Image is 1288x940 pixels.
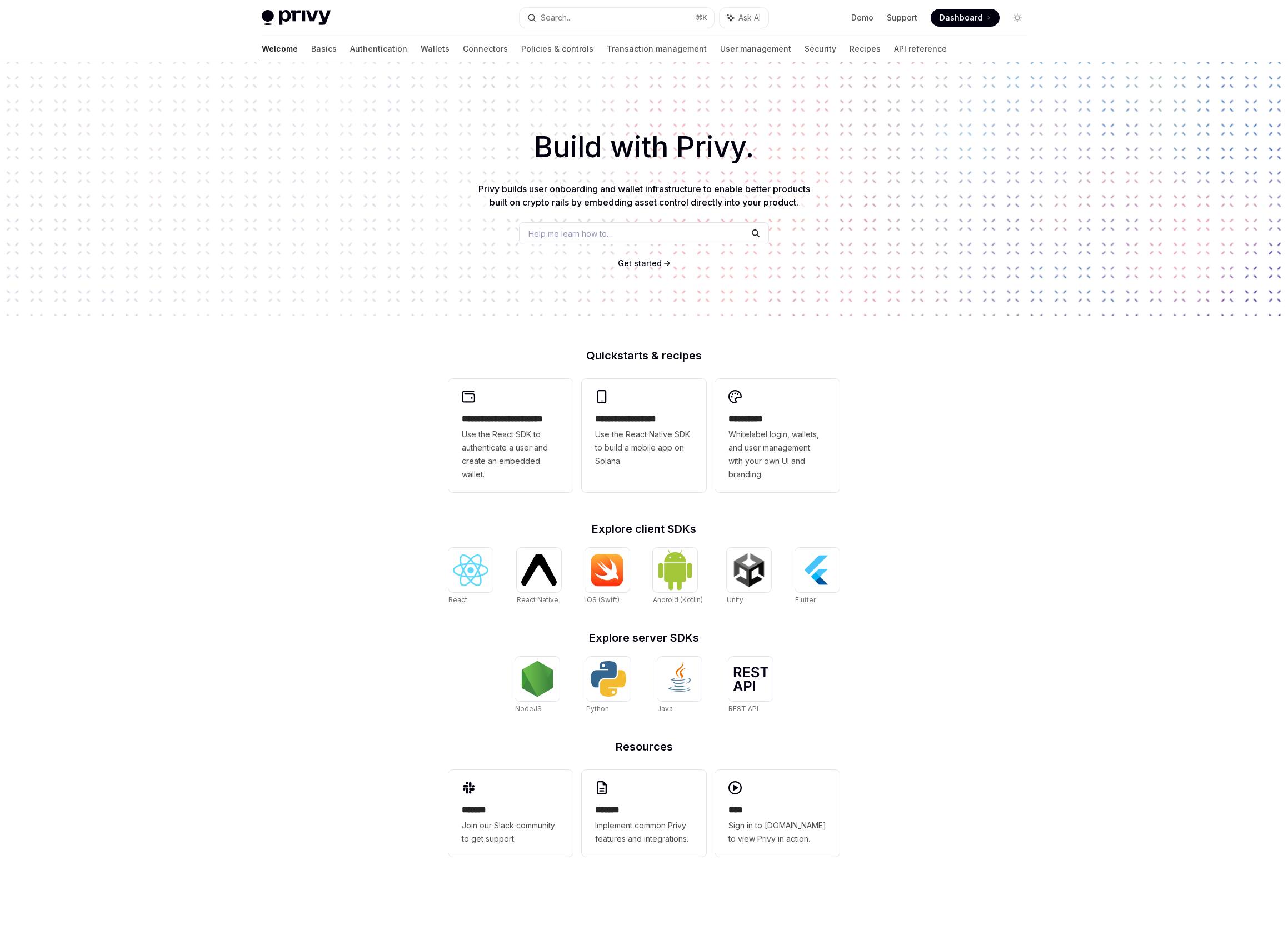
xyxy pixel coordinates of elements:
a: **** *****Whitelabel login, wallets, and user management with your own UI and branding. [715,379,840,492]
a: Android (Kotlin)Android (Kotlin) [653,548,703,606]
div: Search... [541,11,572,24]
button: Search...⌘K [520,8,714,28]
span: Whitelabel login, wallets, and user management with your own UI and branding. [728,428,826,481]
a: Connectors [463,36,508,62]
a: iOS (Swift)iOS (Swift) [585,548,630,606]
a: Authentication [350,36,407,62]
img: REST API [733,667,768,691]
a: REST APIREST API [728,657,773,714]
button: Ask AI [720,8,768,28]
span: Sign in to [DOMAIN_NAME] to view Privy in action. [728,819,826,846]
span: React [448,596,467,604]
a: Transaction management [607,36,707,62]
span: Use the React SDK to authenticate a user and create an embedded wallet. [462,428,560,481]
h2: Quickstarts & recipes [448,350,840,361]
button: Toggle dark mode [1009,9,1026,27]
img: light logo [262,10,331,26]
a: Support [887,12,917,23]
span: iOS (Swift) [585,596,620,604]
a: Get started [618,258,662,269]
a: ReactReact [448,548,493,606]
a: ****Sign in to [DOMAIN_NAME] to view Privy in action. [715,770,840,857]
a: Wallets [421,36,450,62]
span: Dashboard [940,12,982,23]
span: Python [586,704,609,713]
a: **** **** **** ***Use the React Native SDK to build a mobile app on Solana. [582,379,706,492]
img: React Native [521,554,557,586]
a: React NativeReact Native [517,548,561,606]
span: Get started [618,258,662,268]
span: REST API [728,704,758,713]
img: Unity [731,552,767,588]
h2: Explore client SDKs [448,523,840,534]
a: User management [720,36,791,62]
span: Ask AI [738,12,761,23]
span: Unity [727,596,743,604]
img: Java [662,661,697,697]
img: Flutter [800,552,835,588]
a: UnityUnity [727,548,771,606]
a: Security [805,36,836,62]
img: iOS (Swift) [590,553,625,587]
a: Demo [851,12,873,23]
h1: Build with Privy. [18,126,1270,169]
span: Join our Slack community to get support. [462,819,560,846]
span: Implement common Privy features and integrations. [595,819,693,846]
a: Dashboard [931,9,1000,27]
span: Java [657,704,673,713]
a: **** **Implement common Privy features and integrations. [582,770,706,857]
h2: Resources [448,741,840,752]
img: Android (Kotlin) [657,549,693,591]
img: React [453,554,488,586]
a: Basics [311,36,337,62]
span: Privy builds user onboarding and wallet infrastructure to enable better products built on crypto ... [478,183,810,208]
a: JavaJava [657,657,702,714]
a: Policies & controls [521,36,593,62]
span: NodeJS [515,704,542,713]
a: FlutterFlutter [795,548,840,606]
span: Use the React Native SDK to build a mobile app on Solana. [595,428,693,468]
h2: Explore server SDKs [448,632,840,643]
a: API reference [894,36,947,62]
a: PythonPython [586,657,631,714]
span: React Native [517,596,558,604]
a: **** **Join our Slack community to get support. [448,770,573,857]
img: NodeJS [520,661,555,697]
span: ⌘ K [696,13,707,22]
a: Welcome [262,36,298,62]
span: Android (Kotlin) [653,596,703,604]
a: Recipes [850,36,881,62]
span: Flutter [795,596,816,604]
a: NodeJSNodeJS [515,657,560,714]
span: Help me learn how to… [528,228,613,239]
img: Python [591,661,626,697]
